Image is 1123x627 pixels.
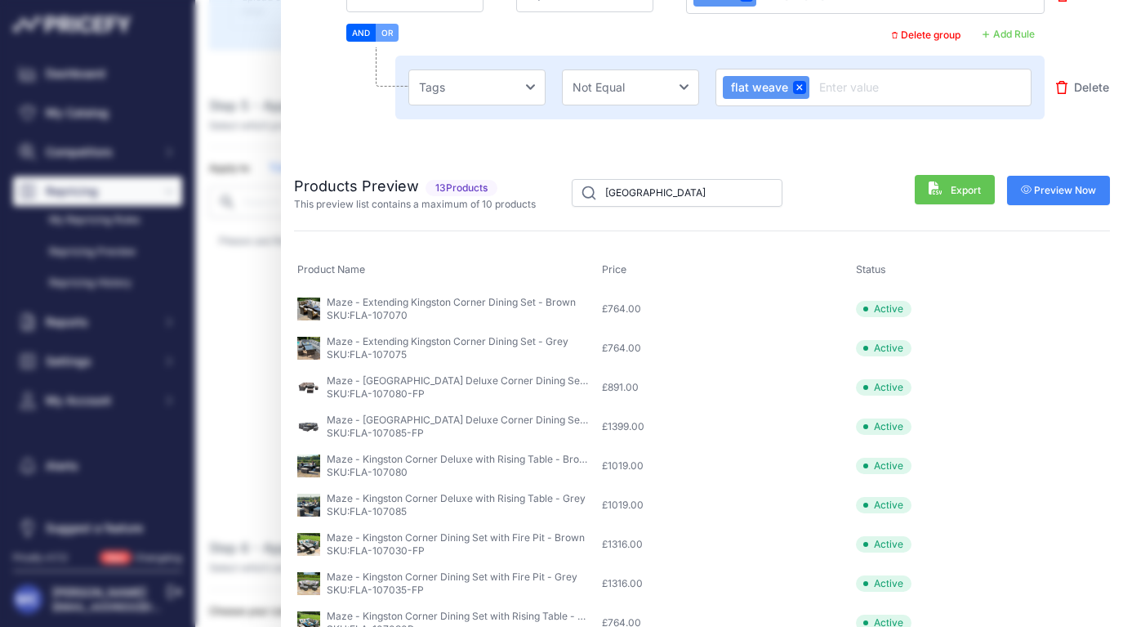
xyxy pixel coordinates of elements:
[327,571,577,584] p: Maze - Kingston Corner Dining Set with Fire Pit - Grey
[327,348,568,361] p: SKU:
[327,374,588,387] p: Maze - [GEOGRAPHIC_DATA] Deluxe Corner Dining Set with Fire Pit - Brown
[856,497,911,513] span: Active
[856,419,911,435] span: Active
[973,24,1045,45] button: Add Rule
[297,263,365,275] span: Product Name
[327,466,588,479] p: SKU:
[882,25,970,46] button: Delete group
[1048,71,1117,104] button: Delete
[1007,176,1111,205] button: Preview Now
[327,610,588,623] p: Maze - Kingston Corner Dining Set with Rising Table - Brown
[856,458,911,474] span: Active
[602,302,641,315] span: £
[726,79,788,96] span: flat weave
[608,459,644,472] span: 1019.00
[327,584,577,597] p: SKU:
[327,387,588,401] p: SKU:
[602,263,626,275] span: Price
[327,492,586,505] p: Maze - Kingston Corner Deluxe with Rising Table - Grey
[327,309,576,322] p: SKU:
[350,505,407,517] span: FLA-107085
[856,263,886,275] span: Status
[602,538,643,550] span: £
[294,175,536,198] h2: Products Preview
[856,340,911,356] span: Active
[602,499,644,511] span: £
[350,544,425,557] span: FLA-107030-FP
[608,538,643,550] span: 1316.00
[1021,184,1097,197] span: Preview Now
[327,427,588,440] p: SKU:
[602,342,641,354] span: £
[602,381,639,393] span: £
[294,198,536,211] p: This preview list contains a maximum of 10 products
[350,387,425,400] span: FLA-107080-FP
[327,414,588,427] p: Maze - [GEOGRAPHIC_DATA] Deluxe Corner Dining Set with Fire Pit - Grey
[929,181,981,197] span: Export
[572,179,782,207] input: Search
[602,577,643,589] span: £
[1074,79,1109,96] span: Delete
[856,575,911,592] span: Active
[608,499,644,511] span: 1019.00
[608,420,644,432] span: 1399.00
[608,302,641,315] span: 764.00
[327,335,568,348] p: Maze - Extending Kingston Corner Dining Set - Grey
[350,427,424,439] span: FLA-107085-FP
[435,181,446,195] span: 13
[376,24,399,42] button: OR
[350,466,408,478] span: FLA-107080
[350,584,424,596] span: FLA-107035-FP
[426,180,497,196] span: Products
[350,309,408,321] span: FLA-107070
[327,296,576,309] p: Maze - Extending Kingston Corner Dining Set - Brown
[350,348,407,361] span: FLA-107075
[327,453,588,466] p: Maze - Kingston Corner Deluxe with Rising Table - Brown
[816,78,1024,97] input: Enter value
[856,536,911,553] span: Active
[327,531,585,544] p: Maze - Kingston Corner Dining Set with Fire Pit - Brown
[608,577,643,589] span: 1316.00
[856,301,911,317] span: Active
[327,505,586,518] p: SKU:
[608,381,639,393] span: 891.00
[602,420,644,432] span: £
[608,342,641,354] span: 764.00
[915,175,995,204] button: Export
[856,379,911,396] span: Active
[327,544,585,558] p: SKU:
[346,24,376,42] button: AND
[602,459,644,472] span: £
